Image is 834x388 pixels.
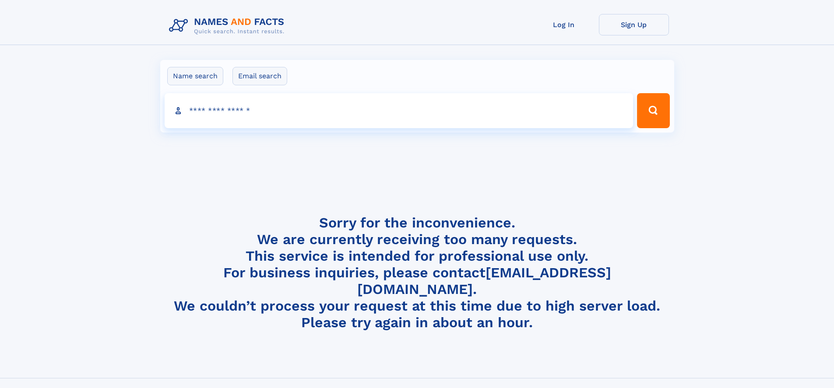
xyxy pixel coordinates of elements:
[165,214,669,331] h4: Sorry for the inconvenience. We are currently receiving too many requests. This service is intend...
[529,14,599,35] a: Log In
[165,93,633,128] input: search input
[599,14,669,35] a: Sign Up
[637,93,669,128] button: Search Button
[165,14,292,38] img: Logo Names and Facts
[232,67,287,85] label: Email search
[357,264,611,297] a: [EMAIL_ADDRESS][DOMAIN_NAME]
[167,67,223,85] label: Name search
